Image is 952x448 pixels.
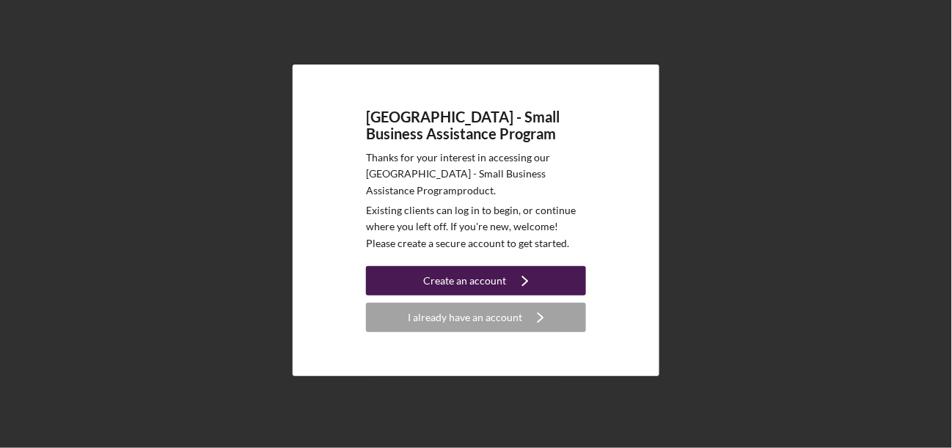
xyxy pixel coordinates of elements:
div: I already have an account [408,303,522,332]
a: Create an account [366,266,586,299]
div: Create an account [424,266,507,295]
p: Existing clients can log in to begin, or continue where you left off. If you're new, welcome! Ple... [366,202,586,251]
button: I already have an account [366,303,586,332]
h4: [GEOGRAPHIC_DATA] - Small Business Assistance Program [366,109,586,142]
p: Thanks for your interest in accessing our [GEOGRAPHIC_DATA] - Small Business Assistance Program p... [366,150,586,199]
button: Create an account [366,266,586,295]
